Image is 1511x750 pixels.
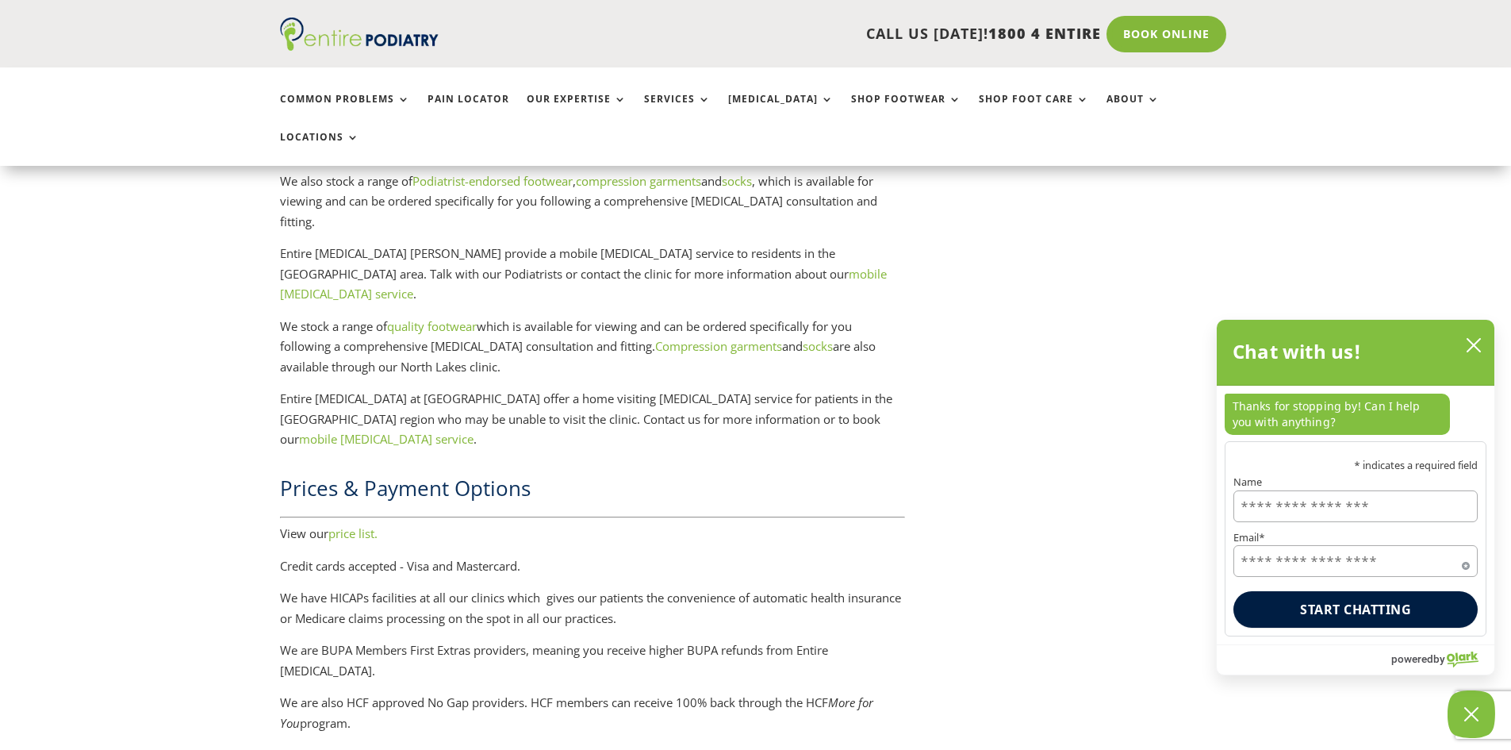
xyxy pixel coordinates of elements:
[1391,645,1494,675] a: Powered by Olark
[1233,591,1478,628] button: Start chatting
[280,694,873,731] i: More for You
[1233,533,1478,543] label: Email*
[280,524,905,556] p: View our
[1462,559,1470,567] span: Required field
[280,588,905,640] p: We have HICAPs facilities at all our clinics which gives our patients the convenience of automati...
[387,318,477,334] a: quality footwear
[1106,94,1160,128] a: About
[1448,690,1495,738] button: Close Chatbox
[328,525,378,541] a: price list.
[1217,386,1494,441] div: chat
[1233,460,1478,471] p: * indicates a required field
[979,94,1089,128] a: Shop Foot Care
[280,132,359,166] a: Locations
[722,173,752,189] a: socks
[527,94,627,128] a: Our Expertise
[1106,16,1226,52] a: Book Online
[576,173,701,189] a: compression garments
[1225,394,1450,435] p: Thanks for stopping by! Can I help you with anything?
[803,338,833,354] a: socks
[280,38,439,54] a: Entire Podiatry
[500,24,1101,44] p: CALL US [DATE]!
[1391,648,1433,669] span: powered
[280,389,905,450] p: Entire [MEDICAL_DATA] at [GEOGRAPHIC_DATA] offer a home visiting [MEDICAL_DATA] service for patie...
[988,24,1101,43] span: 1800 4 ENTIRE
[299,431,474,447] a: mobile [MEDICAL_DATA] service
[280,317,905,390] p: We stock a range of which is available for viewing and can be ordered specifically for you follow...
[280,474,905,510] h2: Prices & Payment Options
[851,94,961,128] a: Shop Footwear
[1216,319,1495,675] div: olark chatbox
[428,94,509,128] a: Pain Locator
[280,17,439,51] img: logo (1)
[728,94,834,128] a: [MEDICAL_DATA]
[1233,545,1478,577] input: Email
[1433,648,1445,669] span: by
[412,173,573,189] a: Podiatrist-endorsed footwear
[655,338,782,354] a: Compression garments
[280,640,905,693] p: We are BUPA Members First Extras providers, meaning you receive higher BUPA refunds from Entire [...
[280,693,905,745] p: We are also HCF approved No Gap providers. HCF members can receive 100% back through the HCF prog...
[280,244,905,317] p: Entire [MEDICAL_DATA] [PERSON_NAME] provide a mobile [MEDICAL_DATA] service to residents in the [...
[280,171,905,244] p: We also stock a range of , and , which is available for viewing and can be ordered specifically f...
[1233,336,1362,367] h2: Chat with us!
[1233,490,1478,522] input: Name
[1233,477,1478,487] label: Name
[280,556,905,589] p: Credit cards accepted - Visa and Mastercard.
[644,94,711,128] a: Services
[1461,333,1486,357] button: close chatbox
[280,94,410,128] a: Common Problems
